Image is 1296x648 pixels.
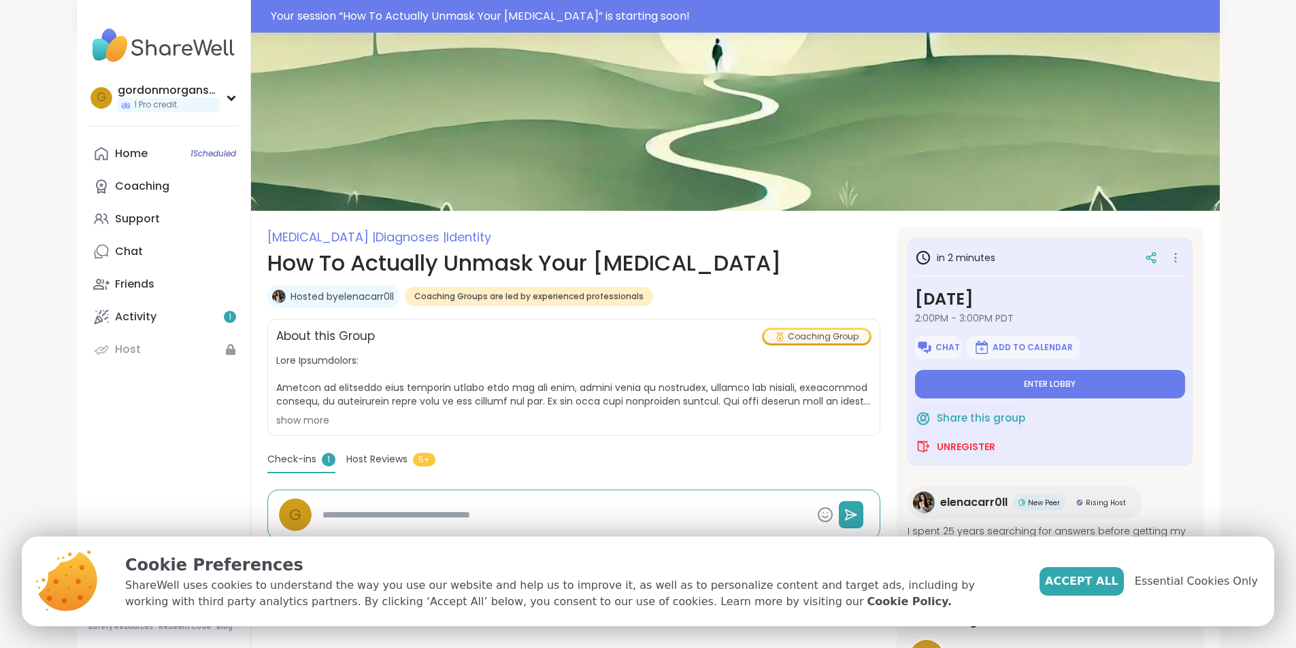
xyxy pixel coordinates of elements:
span: [MEDICAL_DATA] | [267,228,376,245]
span: Add to Calendar [993,342,1073,353]
p: ShareWell uses cookies to understand the way you use our website and help us to improve it, as we... [125,577,1018,610]
a: Activity1 [88,301,239,333]
div: Home [115,146,148,161]
span: Unregister [937,440,995,454]
span: Chat [935,342,960,353]
img: ShareWell Logomark [974,339,990,356]
span: g [97,89,106,107]
div: Coaching Group [764,330,869,343]
span: elenacarr0ll [940,494,1008,511]
img: ShareWell Logomark [915,410,931,426]
div: gordonmorgans37 [118,83,220,98]
span: Accept All [1045,573,1118,590]
span: Lore Ipsumdolors: Ametcon ad elitseddo eius temporin utlabo etdo mag ali enim, admini venia qu no... [276,354,871,408]
span: Share this group [937,411,1025,426]
img: elenacarr0ll [272,290,286,303]
span: 1 [229,311,231,323]
h3: [DATE] [915,287,1185,311]
button: Accept All [1040,567,1124,596]
img: ShareWell Nav Logo [88,22,239,69]
span: 1 [322,453,335,466]
a: Coaching [88,170,239,203]
span: Coaching Groups are led by experienced professionals [414,291,644,302]
div: Activity [115,309,156,324]
img: How To Actually Unmask Your Autism cover image [251,33,1220,211]
h1: How To Actually Unmask Your [MEDICAL_DATA] [267,247,880,279]
a: Support [88,203,239,235]
a: Safety Resources [88,622,153,632]
div: Support [115,211,160,226]
div: Friends [115,277,154,292]
a: Home1Scheduled [88,137,239,170]
div: show more [276,413,871,427]
a: Chat [88,235,239,268]
a: Host [88,333,239,366]
img: Rising Host [1076,499,1083,506]
button: Unregister [915,432,995,461]
span: Check-ins [267,452,316,466]
span: Host Reviews [346,452,408,466]
span: Rising Host [1086,498,1126,508]
a: Redeem Code [159,622,211,632]
button: Chat [915,336,961,359]
span: Enter lobby [1024,379,1076,390]
span: g [289,503,301,527]
a: Blog [216,622,233,632]
h3: in 2 minutes [915,250,995,266]
a: Hosted byelenacarr0ll [290,290,394,303]
img: ShareWell Logomark [916,339,933,356]
button: Add to Calendar [967,336,1080,359]
div: Coaching [115,179,169,194]
span: I spent 25 years searching for answers before getting my [MEDICAL_DATA] diagnosis as an adult. Af... [908,524,1193,579]
p: Cookie Preferences [125,553,1018,577]
span: 1 Pro credit [134,99,177,111]
span: Diagnoses | [376,228,446,245]
div: Chat [115,244,143,259]
span: 5+ [413,453,435,466]
button: Enter lobby [915,370,1185,398]
span: 1 Scheduled [190,148,236,159]
img: elenacarr0ll [913,492,935,513]
div: Your session “ How To Actually Unmask Your [MEDICAL_DATA] ” is starting soon! [271,8,1212,24]
a: elenacarr0llelenacarr0llNew PeerNew PeerRising HostRising Host [908,486,1142,519]
img: ShareWell Logomark [915,439,931,455]
a: Friends [88,268,239,301]
span: Essential Cookies Only [1135,573,1258,590]
span: 2:00PM - 3:00PM PDT [915,311,1185,325]
button: Share this group [915,404,1025,432]
h2: About this Group [276,328,375,345]
img: New Peer [1018,499,1025,506]
span: New Peer [1028,498,1060,508]
a: Cookie Policy. [867,594,952,610]
span: Identity [446,228,491,245]
div: Host [115,342,141,357]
